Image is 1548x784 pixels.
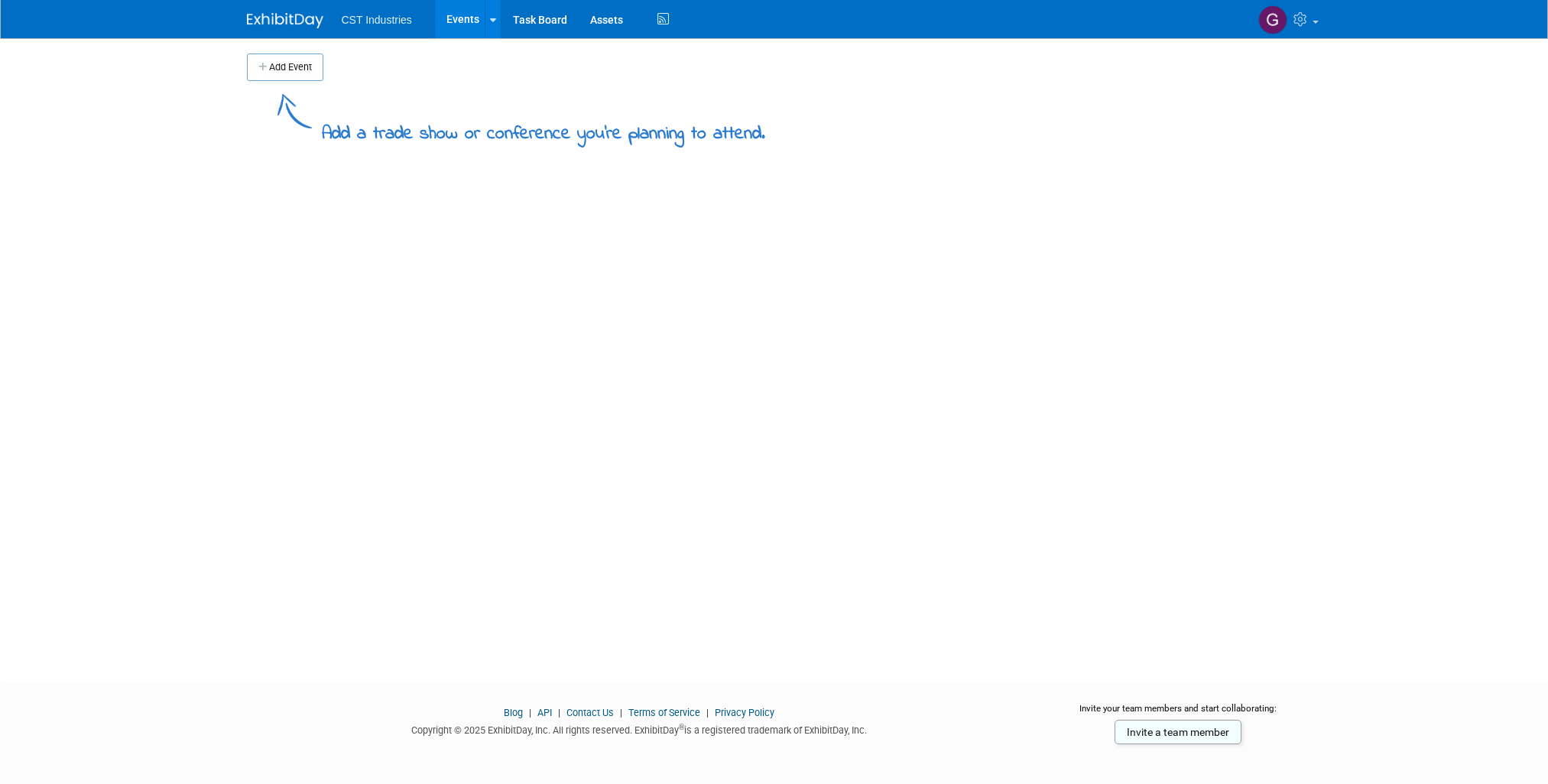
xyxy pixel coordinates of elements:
button: Add Event [247,53,323,81]
a: Terms of Service [628,707,700,718]
a: Contact Us [566,707,614,718]
img: Gabriella Ellis [1258,5,1287,34]
span: CST Industries [342,14,412,26]
a: API [537,707,552,718]
span: | [525,707,535,718]
sup: ® [679,723,684,731]
span: | [703,707,712,718]
div: Invite your team members and start collaborating: [1055,702,1302,725]
img: ExhibitDay [247,13,323,28]
span: | [554,707,564,718]
div: Add a trade show or conference you're planning to attend. [322,110,765,147]
a: Privacy Policy [715,707,774,718]
a: Blog [504,707,523,718]
div: Copyright © 2025 ExhibitDay, Inc. All rights reserved. ExhibitDay is a registered trademark of Ex... [247,720,1033,737]
span: | [616,707,626,718]
a: Invite a team member [1115,720,1241,744]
